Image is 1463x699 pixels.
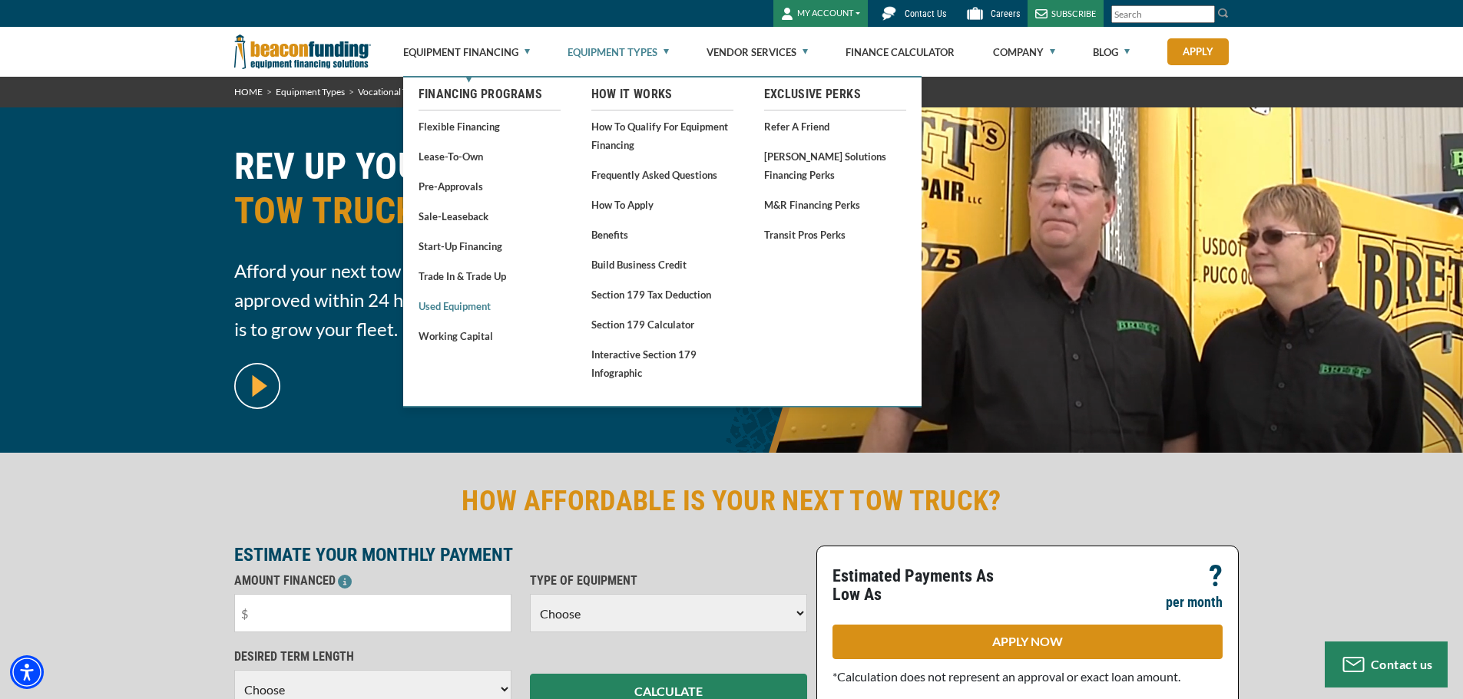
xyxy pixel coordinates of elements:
a: Equipment Types [568,28,669,77]
a: Finance Calculator [846,28,955,77]
a: How to Qualify for Equipment Financing [591,117,733,154]
a: Benefits [591,225,733,244]
span: Contact Us [905,8,946,19]
a: Blog [1093,28,1130,77]
a: How It Works [591,85,733,104]
h1: REV UP YOUR BUSINESS [234,144,723,245]
span: TOW TRUCK FINANCING [234,189,723,233]
p: Estimated Payments As Low As [832,567,1018,604]
input: $ [234,594,511,632]
a: [PERSON_NAME] Solutions Financing Perks [764,147,906,184]
p: TYPE OF EQUIPMENT [530,572,807,590]
a: Sale-Leaseback [419,206,561,226]
span: *Calculation does not represent an approval or exact loan amount. [832,669,1180,684]
a: Used Equipment [419,296,561,315]
a: Equipment Types [276,86,345,97]
a: Financing Programs [419,85,561,104]
button: Contact us [1325,641,1448,687]
a: Frequently Asked Questions [591,165,733,184]
a: Exclusive Perks [764,85,906,104]
a: Trade In & Trade Up [419,266,561,285]
h2: HOW AFFORDABLE IS YOUR NEXT TOW TRUCK? [234,483,1230,519]
a: M&R Financing Perks [764,195,906,214]
a: Apply [1167,38,1229,65]
a: Build Business Credit [591,255,733,274]
p: ESTIMATE YOUR MONTHLY PAYMENT [234,546,807,564]
a: Section 179 Tax Deduction [591,285,733,304]
span: Careers [991,8,1020,19]
p: AMOUNT FINANCED [234,572,511,590]
a: HOME [234,86,263,97]
a: Clear search text [1199,8,1211,21]
p: ? [1209,567,1223,585]
p: per month [1166,593,1223,612]
a: Working Capital [419,326,561,345]
a: Flexible Financing [419,117,561,136]
a: Refer a Friend [764,117,906,136]
a: How to Apply [591,195,733,214]
div: Accessibility Menu [10,655,44,689]
span: Afford your next tow truck with a low monthly payment. Get approved within 24 hours. Watch the vi... [234,256,723,344]
a: Start-Up Financing [419,236,561,256]
a: Pre-approvals [419,176,561,196]
a: Lease-To-Own [419,147,561,166]
a: Equipment Financing [403,28,530,77]
input: Search [1111,5,1215,23]
a: Company [993,28,1055,77]
a: Vocational Trucks [358,86,429,97]
img: Search [1217,7,1230,19]
img: video modal pop-up play button [234,363,280,409]
a: Vendor Services [707,28,808,77]
a: APPLY NOW [832,625,1223,659]
img: Beacon Funding Corporation logo [234,27,371,77]
span: Contact us [1371,657,1433,671]
p: DESIRED TERM LENGTH [234,648,511,666]
a: Transit Pros Perks [764,225,906,244]
a: Interactive Section 179 Infographic [591,345,733,382]
a: Section 179 Calculator [591,315,733,334]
